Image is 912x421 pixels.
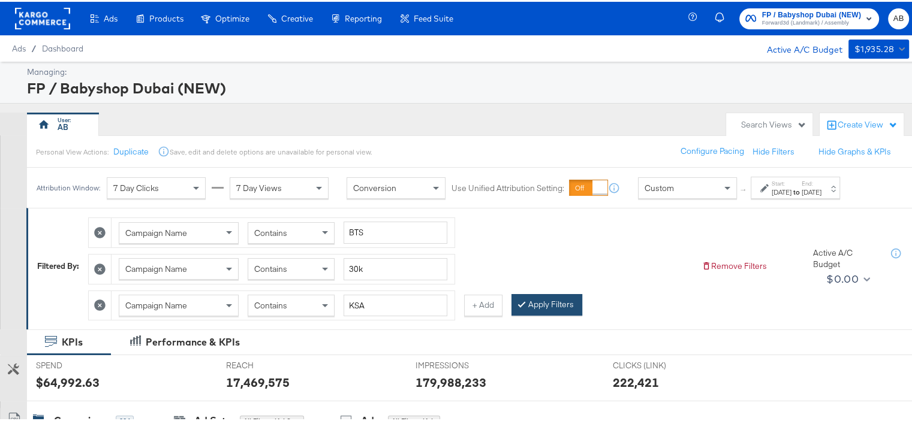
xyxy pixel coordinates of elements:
div: $64,992.63 [36,372,100,389]
button: $1,935.28 [848,38,909,57]
button: Duplicate [113,144,149,156]
div: KPIs [62,334,83,347]
div: $1,935.28 [854,40,895,55]
div: AB [58,120,68,131]
span: IMPRESSIONS [416,358,505,369]
button: Remove Filters [702,259,767,270]
span: Campaign Name [125,226,187,237]
span: 7 Day Views [236,181,282,192]
span: Creative [281,12,313,22]
span: CLICKS (LINK) [613,358,703,369]
span: Optimize [215,12,249,22]
div: 17,469,575 [226,372,290,389]
div: FP / Babyshop Dubai (NEW) [27,76,906,96]
div: Managing: [27,65,906,76]
div: 179,988,233 [416,372,486,389]
span: 7 Day Clicks [113,181,159,192]
span: Campaign Name [125,262,187,272]
span: Feed Suite [414,12,453,22]
button: Hide Filters [753,144,794,156]
span: Contains [254,226,287,237]
button: + Add [464,293,502,314]
span: Forward3d (Landmark) / Assembly [762,17,861,26]
div: [DATE] [772,186,791,195]
span: Conversion [353,181,396,192]
span: REACH [226,358,316,369]
button: Configure Pacing [672,139,753,160]
div: $0.00 [826,268,859,286]
input: Enter a search term [344,220,447,242]
button: Hide Graphs & KPIs [818,144,891,156]
div: 222,421 [613,372,659,389]
label: Start: [772,178,791,186]
span: Contains [254,262,287,272]
button: AB [888,7,909,28]
div: Performance & KPIs [146,334,240,347]
strong: to [791,186,802,195]
div: Save, edit and delete options are unavailable for personal view. [170,146,372,155]
div: [DATE] [802,186,821,195]
span: AB [893,10,904,24]
label: End: [802,178,821,186]
button: FP / Babyshop Dubai (NEW)Forward3d (Landmark) / Assembly [739,7,879,28]
span: Ads [12,42,26,52]
span: Contains [254,298,287,309]
a: Dashboard [42,42,83,52]
span: ↑ [738,186,750,190]
span: / [26,42,42,52]
label: Use Unified Attribution Setting: [452,181,564,192]
div: Active A/C Budget [813,246,879,268]
span: SPEND [36,358,126,369]
span: FP / Babyshop Dubai (NEW) [762,7,861,20]
button: Apply Filters [511,292,582,314]
span: Products [149,12,183,22]
span: Campaign Name [125,298,187,309]
div: Active A/C Budget [754,38,842,56]
input: Enter a search term [344,256,447,278]
span: Ads [104,12,118,22]
div: Create View [838,117,898,129]
span: Reporting [345,12,382,22]
div: Filtered By: [37,259,79,270]
span: Custom [645,181,674,192]
div: Personal View Actions: [36,146,109,155]
div: Search Views [741,117,806,129]
button: $0.00 [821,268,872,287]
div: Attribution Window: [36,182,101,190]
input: Enter a search term [344,293,447,315]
